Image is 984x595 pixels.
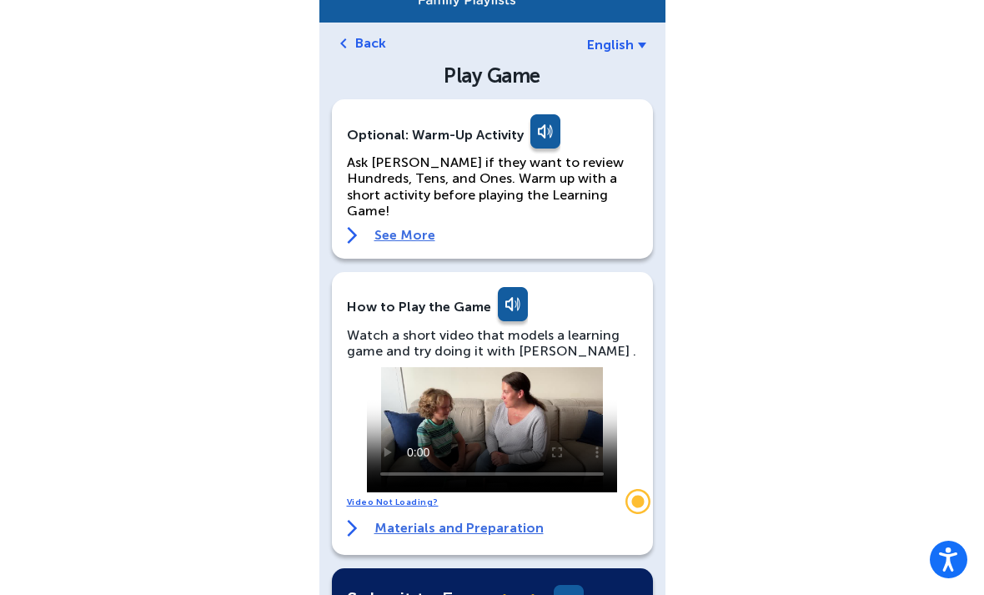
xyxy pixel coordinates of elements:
[347,327,638,359] div: Watch a short video that models a learning game and try doing it with [PERSON_NAME] .
[347,227,358,244] img: right-arrow.svg
[347,227,638,244] a: See More
[347,154,638,219] p: Ask [PERSON_NAME] if they want to review Hundreds, Tens, and Ones. Warm up with a short activity ...
[347,520,358,537] img: right-arrow.svg
[355,35,386,51] a: Back
[621,485,655,518] div: Trigger Stonly widget
[347,497,439,507] a: Video Not Loading?
[347,520,544,537] a: Materials and Preparation
[347,299,491,315] div: How to Play the Game
[347,114,638,154] div: Optional: Warm-Up Activity
[587,37,646,53] a: English
[587,37,634,53] span: English
[340,38,347,48] img: left-arrow.svg
[349,66,635,86] div: Play Game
